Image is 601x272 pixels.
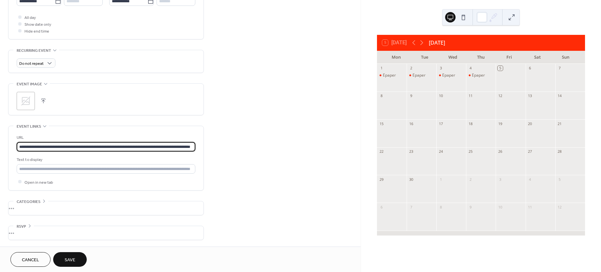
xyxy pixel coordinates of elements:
[24,14,36,21] span: All day
[409,177,413,182] div: 30
[472,73,485,78] div: Epaper
[557,205,562,209] div: 12
[498,93,503,98] div: 12
[528,149,533,154] div: 27
[8,201,203,215] div: •••
[528,121,533,126] div: 20
[17,92,35,110] div: ;
[442,73,455,78] div: Epaper
[467,51,495,64] div: Thu
[379,205,384,209] div: 6
[377,73,407,78] div: Epaper
[22,257,39,264] span: Cancel
[523,51,552,64] div: Sat
[429,39,445,47] div: [DATE]
[495,51,523,64] div: Fri
[19,60,44,67] span: Do not repeat
[438,66,443,71] div: 3
[24,28,49,35] span: Hide end time
[498,177,503,182] div: 3
[528,66,533,71] div: 6
[557,177,562,182] div: 5
[468,205,473,209] div: 9
[410,51,439,64] div: Tue
[409,66,413,71] div: 2
[438,177,443,182] div: 1
[498,149,503,154] div: 26
[468,149,473,154] div: 25
[468,177,473,182] div: 2
[379,121,384,126] div: 15
[17,134,194,141] div: URL
[468,121,473,126] div: 18
[407,73,436,78] div: Epaper
[8,226,203,240] div: •••
[10,252,51,267] button: Cancel
[17,47,51,54] span: Recurring event
[382,51,411,64] div: Mon
[528,177,533,182] div: 4
[438,93,443,98] div: 10
[466,73,496,78] div: Epaper
[24,179,53,186] span: Open in new tab
[528,205,533,209] div: 11
[557,149,562,154] div: 28
[379,149,384,154] div: 22
[557,121,562,126] div: 21
[551,51,580,64] div: Sun
[468,66,473,71] div: 4
[439,51,467,64] div: Wed
[17,81,42,88] span: Event image
[379,93,384,98] div: 8
[409,149,413,154] div: 23
[438,149,443,154] div: 24
[498,121,503,126] div: 19
[17,123,41,130] span: Event links
[379,177,384,182] div: 29
[24,21,51,28] span: Show date only
[498,66,503,71] div: 5
[17,156,194,163] div: Text to display
[383,73,396,78] div: Epaper
[413,73,426,78] div: Epaper
[498,205,503,209] div: 10
[468,93,473,98] div: 11
[17,223,26,230] span: RSVP
[557,66,562,71] div: 7
[53,252,87,267] button: Save
[438,121,443,126] div: 17
[438,205,443,209] div: 8
[65,257,75,264] span: Save
[409,205,413,209] div: 7
[409,93,413,98] div: 9
[557,93,562,98] div: 14
[409,121,413,126] div: 16
[436,73,466,78] div: Epaper
[528,93,533,98] div: 13
[17,198,40,205] span: Categories
[379,66,384,71] div: 1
